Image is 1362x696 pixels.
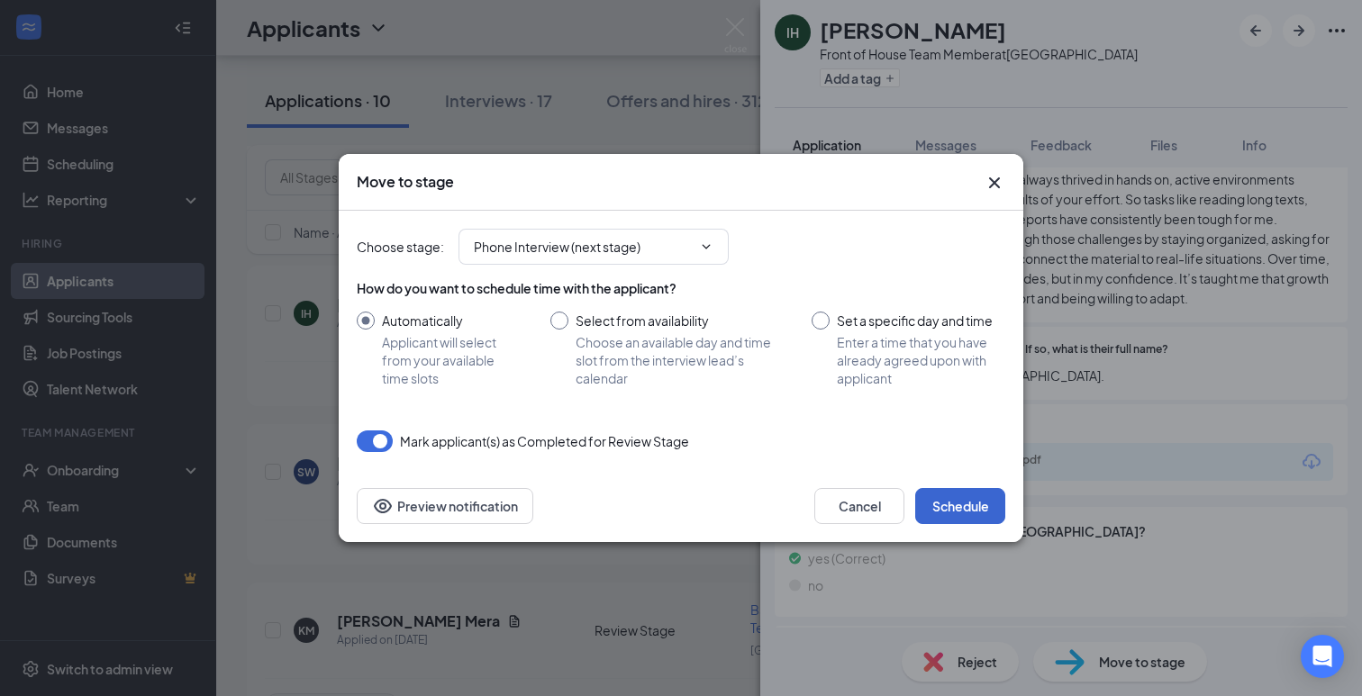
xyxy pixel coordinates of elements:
[814,488,904,524] button: Cancel
[357,172,454,192] h3: Move to stage
[1301,635,1344,678] div: Open Intercom Messenger
[357,488,533,524] button: Preview notificationEye
[984,172,1005,194] button: Close
[699,240,713,254] svg: ChevronDown
[915,488,1005,524] button: Schedule
[357,237,444,257] span: Choose stage :
[984,172,1005,194] svg: Cross
[400,430,689,452] span: Mark applicant(s) as Completed for Review Stage
[357,279,1005,297] div: How do you want to schedule time with the applicant?
[372,495,394,517] svg: Eye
